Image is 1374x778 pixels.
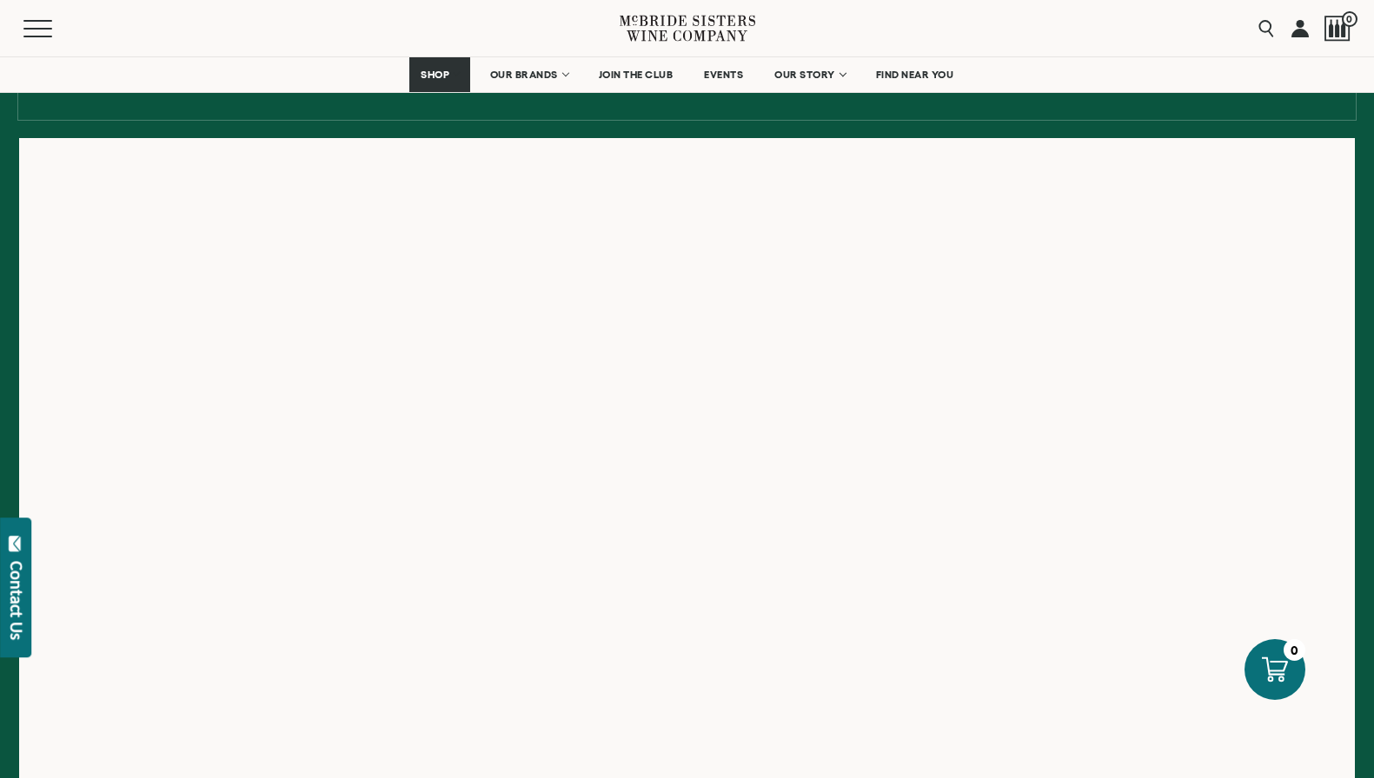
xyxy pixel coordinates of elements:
button: Mobile Menu Trigger [23,20,86,37]
span: SHOP [421,69,450,81]
a: EVENTS [693,57,754,92]
span: OUR BRANDS [490,69,558,81]
div: Contact Us [8,561,25,640]
span: OUR STORY [774,69,835,81]
a: OUR STORY [763,57,856,92]
span: FIND NEAR YOU [876,69,954,81]
span: 0 [1342,11,1357,27]
span: JOIN THE CLUB [599,69,674,81]
a: OUR BRANDS [479,57,579,92]
a: JOIN THE CLUB [587,57,685,92]
div: 0 [1284,639,1305,661]
iframe: Store Locator [19,137,1355,680]
a: FIND NEAR YOU [865,57,966,92]
a: SHOP [409,57,470,92]
span: EVENTS [704,69,743,81]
